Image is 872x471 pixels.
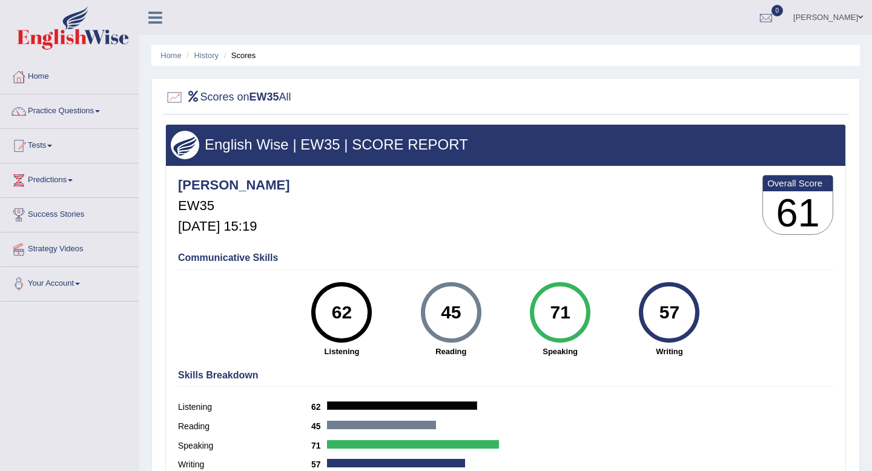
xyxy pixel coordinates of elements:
[403,346,500,357] strong: Reading
[512,346,609,357] strong: Speaking
[1,60,139,90] a: Home
[178,178,290,193] h4: [PERSON_NAME]
[171,137,841,153] h3: English Wise | EW35 | SCORE REPORT
[429,287,473,338] div: 45
[1,94,139,125] a: Practice Questions
[763,191,833,235] h3: 61
[311,441,327,450] b: 71
[178,440,311,452] label: Speaking
[221,50,256,61] li: Scores
[178,252,833,263] h4: Communicative Skills
[165,88,291,107] h2: Scores on All
[538,287,582,338] div: 71
[1,232,139,263] a: Strategy Videos
[249,91,279,103] b: EW35
[767,178,828,188] b: Overall Score
[1,267,139,297] a: Your Account
[178,199,290,213] h5: EW35
[1,129,139,159] a: Tests
[178,370,833,381] h4: Skills Breakdown
[311,421,327,431] b: 45
[311,459,327,469] b: 57
[178,401,311,413] label: Listening
[178,420,311,433] label: Reading
[621,346,718,357] strong: Writing
[178,458,311,471] label: Writing
[771,5,784,16] span: 0
[311,402,327,412] b: 62
[160,51,182,60] a: Home
[194,51,219,60] a: History
[293,346,390,357] strong: Listening
[171,131,199,159] img: wings.png
[647,287,692,338] div: 57
[1,198,139,228] a: Success Stories
[320,287,364,338] div: 62
[1,163,139,194] a: Predictions
[178,219,290,234] h5: [DATE] 15:19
